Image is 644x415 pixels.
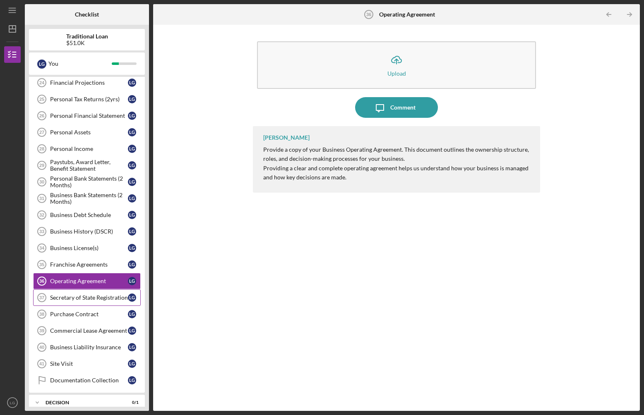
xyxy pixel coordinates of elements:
[128,79,136,87] div: L G
[33,124,141,141] a: 27Personal AssetsLG
[39,328,44,333] tspan: 39
[263,134,310,141] div: [PERSON_NAME]
[33,91,141,107] a: 25Personal Tax Returns (2yrs)LG
[39,130,44,135] tspan: 27
[128,277,136,285] div: L G
[39,295,44,300] tspan: 37
[128,128,136,136] div: L G
[50,261,128,268] div: Franchise Agreements
[39,179,44,184] tspan: 30
[39,229,44,234] tspan: 33
[39,212,44,217] tspan: 32
[10,401,15,405] text: LG
[39,262,44,267] tspan: 35
[50,294,128,301] div: Secretary of State Registration
[50,228,128,235] div: Business History (DSCR)
[128,244,136,252] div: L G
[39,279,44,284] tspan: 36
[39,113,44,118] tspan: 26
[128,310,136,318] div: L G
[33,74,141,91] a: 24Financial ProjectionsLG
[39,163,44,168] tspan: 29
[33,207,141,223] a: 32Business Debt ScheduleLG
[33,240,141,256] a: 34Business License(s)LG
[39,312,44,317] tspan: 38
[128,211,136,219] div: L G
[50,344,128,351] div: Business Liability Insurance
[50,145,128,152] div: Personal Income
[128,227,136,236] div: L G
[50,327,128,334] div: Commercial Lease Agreement
[128,145,136,153] div: L G
[257,41,536,89] button: Upload
[37,60,46,69] div: L G
[33,157,141,174] a: 29Paystubs, Award Letter, Benefit StatementLG
[39,361,44,366] tspan: 41
[128,260,136,269] div: L G
[50,278,128,284] div: Operating Agreement
[128,376,136,384] div: L G
[33,306,141,322] a: 38Purchase ContractLG
[39,246,45,250] tspan: 34
[39,97,44,102] tspan: 25
[128,194,136,203] div: L G
[128,95,136,103] div: L G
[39,80,45,85] tspan: 24
[50,245,128,251] div: Business License(s)
[387,70,406,76] div: Upload
[50,377,128,384] div: Documentation Collection
[66,40,108,46] div: $51.0K
[355,97,438,118] button: Comment
[50,192,128,205] div: Business Bank Statements (2 Months)
[39,196,44,201] tspan: 31
[263,145,532,164] p: Provide a copy of your Business Operating Agreement. This document outlines the ownership structu...
[50,129,128,136] div: Personal Assets
[46,400,118,405] div: Decision
[128,293,136,302] div: L G
[48,57,112,71] div: You
[390,97,416,118] div: Comment
[50,360,128,367] div: Site Visit
[33,322,141,339] a: 39Commercial Lease AgreementLG
[33,289,141,306] a: 37Secretary of State RegistrationLG
[128,178,136,186] div: L G
[33,141,141,157] a: 28Personal IncomeLG
[50,112,128,119] div: Personal Financial Statement
[128,161,136,169] div: L G
[33,256,141,273] a: 35Franchise AgreementsLG
[33,355,141,372] a: 41Site VisitLG
[366,12,371,17] tspan: 36
[33,174,141,190] a: 30Personal Bank Statements (2 Months)LG
[33,372,141,389] a: Documentation CollectionLG
[50,159,128,172] div: Paystubs, Award Letter, Benefit Statement
[50,96,128,103] div: Personal Tax Returns (2yrs)
[50,311,128,317] div: Purchase Contract
[128,343,136,351] div: L G
[50,175,128,188] div: Personal Bank Statements (2 Months)
[128,112,136,120] div: L G
[33,223,141,240] a: 33Business History (DSCR)LG
[4,394,21,411] button: LG
[75,11,99,18] b: Checklist
[128,327,136,335] div: L G
[39,345,44,350] tspan: 40
[66,33,108,40] b: Traditional Loan
[50,79,128,86] div: Financial Projections
[33,339,141,355] a: 40Business Liability InsuranceLG
[33,273,141,289] a: 36Operating AgreementLG
[33,190,141,207] a: 31Business Bank Statements (2 Months)LG
[379,11,435,18] b: Operating Agreement
[128,360,136,368] div: L G
[263,164,532,182] p: Providing a clear and complete operating agreement helps us understand how your business is manag...
[50,212,128,218] div: Business Debt Schedule
[33,107,141,124] a: 26Personal Financial StatementLG
[39,146,44,151] tspan: 28
[124,400,139,405] div: 0 / 1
